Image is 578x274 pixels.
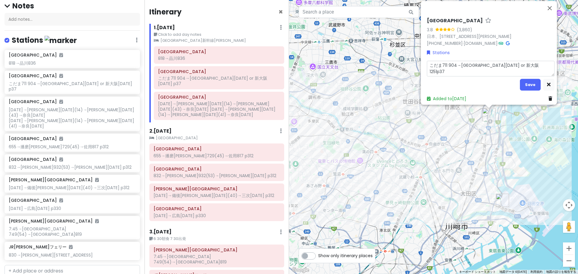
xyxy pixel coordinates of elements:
[9,60,135,66] div: 818→品川836
[45,36,77,45] img: marker
[427,18,483,24] h6: [GEOGRAPHIC_DATA]
[149,229,172,235] h6: 3 . [DATE]
[154,193,280,198] div: [DATE]→備後[PERSON_NAME][DATE](40)→三次[DATE] p312
[154,254,280,265] div: 7:45→[GEOGRAPHIC_DATA] 749(54)→[GEOGRAPHIC_DATA]819
[59,157,63,162] i: Added to itinerary
[563,199,575,211] button: 地図のカメラ コントロール
[154,153,280,159] div: 655→播磨[PERSON_NAME]729(45)→佐用817 p312
[9,218,99,224] h6: [PERSON_NAME][GEOGRAPHIC_DATA]
[318,252,373,259] span: Show only itinerary places
[9,165,135,170] div: 832→[PERSON_NAME]932(53)→[PERSON_NAME][DATE] p312
[427,49,450,56] a: Stations
[427,40,463,46] a: [PHONE_NUMBER]
[9,73,63,79] h6: [GEOGRAPHIC_DATA]
[154,146,280,152] h6: 姫路駅
[59,137,63,141] i: Added to itinerary
[59,198,63,202] i: Added to itinerary
[158,56,280,61] div: 818→品川836
[9,226,135,237] div: 7:45→[GEOGRAPHIC_DATA] 749(54)→[GEOGRAPHIC_DATA]819
[278,7,283,17] span: Close itinerary
[459,270,496,274] button: キーボード ショートカット
[499,41,503,45] i: Tripadvisor
[299,6,419,18] input: Search a place
[530,270,542,273] a: 利用規約（新しいタブで開きます）
[9,206,135,211] div: [DATE]→広島[DATE] p330
[496,194,509,207] div: 天空橋駅
[95,219,99,223] i: Added to itinerary
[158,94,280,100] h6: 名古屋駅
[149,128,172,134] h6: 2 . [DATE]
[506,41,510,45] i: Google Maps
[59,100,63,104] i: Added to itinerary
[9,177,99,183] h6: [PERSON_NAME][GEOGRAPHIC_DATA]
[9,99,63,104] h6: [GEOGRAPHIC_DATA]
[154,213,280,218] div: [DATE]→広島[DATE] p330
[154,166,280,172] h6: 佐用駅
[9,107,135,129] div: [DATE]→[PERSON_NAME][DATE](14)→[PERSON_NAME][DATE](43)→奈良[DATE] [DATE]→[PERSON_NAME][DATE](14)→[P...
[9,157,63,162] h6: [GEOGRAPHIC_DATA]
[427,26,435,33] div: 3.8
[427,96,466,102] a: Added to[DATE]
[427,33,511,39] a: 日本、[STREET_ADDRESS][PERSON_NAME]
[291,266,310,274] a: Google マップでこの地域を開きます（新しいウィンドウが開きます）
[154,206,280,211] h6: 三次駅
[563,242,575,254] button: ズームイン
[427,61,555,76] textarea: こだま711 904→[GEOGRAPHIC_DATA][DATE] or 新大阪1251p37
[158,75,280,86] div: こだま711 904→[GEOGRAPHIC_DATA][DATE] or 新大阪[DATE] p37
[149,7,182,17] h4: Itinerary
[59,53,63,57] i: Added to itinerary
[9,81,135,92] div: こだま711 904→[GEOGRAPHIC_DATA][DATE] or 新大阪[DATE] p37
[9,252,135,258] div: 830→[PERSON_NAME][STREET_ADDRESS]
[95,178,99,182] i: Added to itinerary
[9,198,63,203] h6: [GEOGRAPHIC_DATA]
[546,270,576,273] a: 地図の誤りを報告する
[278,8,283,16] button: Close
[5,13,140,26] div: Add notes...
[457,26,472,33] div: (3,860)
[9,144,135,149] div: 655→播磨[PERSON_NAME]729(45)→佐用817 p312
[520,79,541,91] button: Save
[9,52,63,58] h6: [GEOGRAPHIC_DATA]
[427,18,555,47] div: · ·
[149,135,284,141] small: [GEOGRAPHIC_DATA]
[158,69,280,74] h6: 品川駅
[59,74,63,78] i: Added to itinerary
[149,236,284,242] small: 6:30朝食 7:30出発
[5,1,140,11] h4: Notes
[548,95,555,102] a: Delete place
[154,32,284,38] small: Click to add day notes
[158,49,280,54] h6: 天空橋駅
[563,255,575,267] button: ズームアウト
[563,221,575,233] button: 地図上にペグマンをドロップして、ストリートビューを開きます
[9,244,73,250] h6: JR[PERSON_NAME]フェリー
[154,38,284,44] small: [GEOGRAPHIC_DATA]新幹線[PERSON_NAME]
[154,247,280,253] h6: 本通駅
[69,245,73,249] i: Added to itinerary
[482,108,496,121] div: 品川駅
[9,136,63,141] h6: [GEOGRAPHIC_DATA]
[154,173,280,178] div: 832→[PERSON_NAME]932(53)→[PERSON_NAME][DATE] p312
[464,40,498,46] a: [DOMAIN_NAME]
[154,25,175,31] h6: 1 . [DATE]
[12,35,77,45] h4: Stations
[158,101,280,118] div: [DATE]→[PERSON_NAME][DATE](14)→[PERSON_NAME][DATE](43)→奈良[DATE] [DATE]→[PERSON_NAME][DATE](14)→[P...
[9,185,135,190] div: [DATE]→備後[PERSON_NAME][DATE](40)→三次[DATE] p312
[291,266,310,274] img: Google
[485,18,491,24] a: Star place
[499,270,527,273] span: 地図データ ©[DATE]
[542,1,557,15] button: 閉じる
[154,186,280,192] h6: 新見駅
